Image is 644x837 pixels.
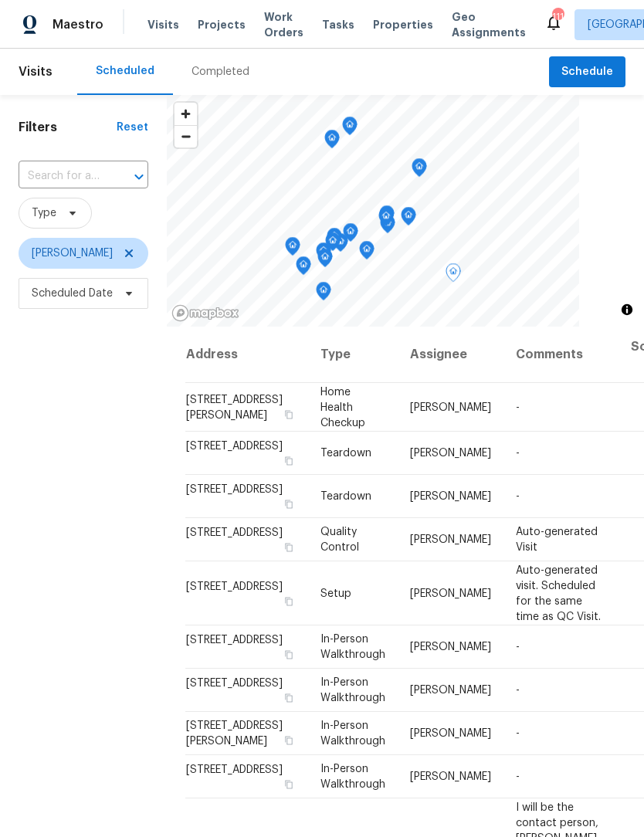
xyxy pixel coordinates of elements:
[175,103,197,125] button: Zoom in
[282,594,296,608] button: Copy Address
[618,300,636,319] button: Toggle attribution
[552,9,563,25] div: 111
[282,691,296,705] button: Copy Address
[147,17,179,32] span: Visits
[186,764,283,775] span: [STREET_ADDRESS]
[516,728,520,739] span: -
[19,55,53,89] span: Visits
[316,282,331,306] div: Map marker
[320,634,385,660] span: In-Person Walkthrough
[325,232,341,256] div: Map marker
[343,223,358,247] div: Map marker
[410,534,491,545] span: [PERSON_NAME]
[410,402,491,412] span: [PERSON_NAME]
[378,208,394,232] div: Map marker
[320,527,359,553] span: Quality Control
[320,448,371,459] span: Teardown
[561,63,613,82] span: Schedule
[410,588,491,598] span: [PERSON_NAME]
[198,17,246,32] span: Projects
[359,241,375,265] div: Map marker
[410,771,491,782] span: [PERSON_NAME]
[398,327,503,383] th: Assignee
[320,491,371,502] span: Teardown
[117,120,148,135] div: Reset
[282,497,296,511] button: Copy Address
[410,448,491,459] span: [PERSON_NAME]
[128,166,150,188] button: Open
[282,454,296,468] button: Copy Address
[320,720,385,747] span: In-Person Walkthrough
[327,228,342,252] div: Map marker
[516,491,520,502] span: -
[32,246,113,261] span: [PERSON_NAME]
[175,125,197,147] button: Zoom out
[320,588,351,598] span: Setup
[186,635,283,646] span: [STREET_ADDRESS]
[516,448,520,459] span: -
[516,685,520,696] span: -
[264,9,303,40] span: Work Orders
[186,394,283,420] span: [STREET_ADDRESS][PERSON_NAME]
[285,237,300,261] div: Map marker
[622,301,632,318] span: Toggle attribution
[320,764,385,790] span: In-Person Walkthrough
[320,386,365,428] span: Home Health Checkup
[516,771,520,782] span: -
[410,728,491,739] span: [PERSON_NAME]
[296,256,311,280] div: Map marker
[379,205,395,229] div: Map marker
[516,402,520,412] span: -
[19,164,105,188] input: Search for an address...
[516,527,598,553] span: Auto-generated Visit
[282,407,296,421] button: Copy Address
[186,441,283,452] span: [STREET_ADDRESS]
[167,95,579,327] canvas: Map
[282,778,296,791] button: Copy Address
[373,17,433,32] span: Properties
[412,158,427,182] div: Map marker
[516,564,601,622] span: Auto-generated visit. Scheduled for the same time as QC Visit.
[186,678,283,689] span: [STREET_ADDRESS]
[186,720,283,747] span: [STREET_ADDRESS][PERSON_NAME]
[324,130,340,154] div: Map marker
[410,491,491,502] span: [PERSON_NAME]
[342,117,358,141] div: Map marker
[186,581,283,591] span: [STREET_ADDRESS]
[316,242,331,266] div: Map marker
[503,327,619,383] th: Comments
[282,734,296,747] button: Copy Address
[32,286,113,301] span: Scheduled Date
[96,63,154,79] div: Scheduled
[185,327,308,383] th: Address
[186,527,283,538] span: [STREET_ADDRESS]
[322,19,354,30] span: Tasks
[320,677,385,703] span: In-Person Walkthrough
[32,205,56,221] span: Type
[308,327,398,383] th: Type
[19,120,117,135] h1: Filters
[446,263,461,287] div: Map marker
[282,540,296,554] button: Copy Address
[186,484,283,495] span: [STREET_ADDRESS]
[452,9,526,40] span: Geo Assignments
[401,207,416,231] div: Map marker
[410,642,491,652] span: [PERSON_NAME]
[192,64,249,80] div: Completed
[410,685,491,696] span: [PERSON_NAME]
[282,648,296,662] button: Copy Address
[516,642,520,652] span: -
[549,56,625,88] button: Schedule
[175,126,197,147] span: Zoom out
[171,304,239,322] a: Mapbox homepage
[53,17,103,32] span: Maestro
[317,249,333,273] div: Map marker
